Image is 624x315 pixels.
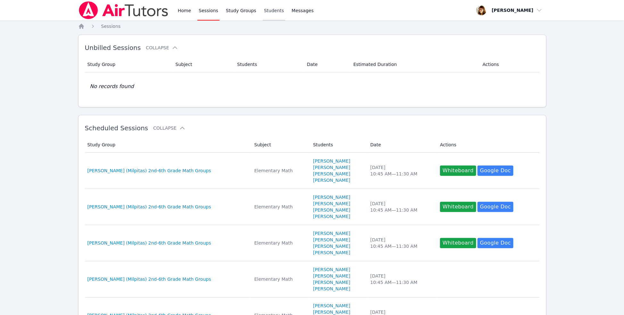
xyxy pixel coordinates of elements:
button: Whiteboard [440,166,476,176]
div: [DATE] 10:45 AM — 11:30 AM [370,200,432,213]
span: Scheduled Sessions [85,124,148,132]
span: Unbilled Sessions [85,44,141,52]
tr: [PERSON_NAME] (Milpitas) 2nd-6th Grade Math GroupsElementary Math[PERSON_NAME][PERSON_NAME][PERSO... [85,153,539,189]
a: [PERSON_NAME] [313,158,350,164]
a: [PERSON_NAME] [313,303,350,309]
a: [PERSON_NAME] [313,273,350,279]
td: No records found [85,72,539,101]
a: [PERSON_NAME] (Milpitas) 2nd-6th Grade Math Groups [87,167,211,174]
div: [DATE] 10:45 AM — 11:30 AM [370,237,432,249]
div: Elementary Math [254,276,305,282]
img: Air Tutors [78,1,169,19]
a: [PERSON_NAME] [313,207,350,213]
tr: [PERSON_NAME] (Milpitas) 2nd-6th Grade Math GroupsElementary Math[PERSON_NAME][PERSON_NAME][PERSO... [85,225,539,261]
a: [PERSON_NAME] [313,286,350,292]
th: Date [366,137,436,153]
a: [PERSON_NAME] [313,249,350,256]
th: Students [233,57,303,72]
th: Subject [172,57,233,72]
a: [PERSON_NAME] [313,243,350,249]
div: [DATE] 10:45 AM — 11:30 AM [370,164,432,177]
th: Subject [250,137,309,153]
div: Elementary Math [254,167,305,174]
th: Study Group [85,57,172,72]
div: Elementary Math [254,204,305,210]
a: [PERSON_NAME] (Milpitas) 2nd-6th Grade Math Groups [87,204,211,210]
a: [PERSON_NAME] [313,194,350,200]
div: Elementary Math [254,240,305,246]
a: [PERSON_NAME] [313,237,350,243]
th: Estimated Duration [349,57,479,72]
a: [PERSON_NAME] [313,164,350,171]
nav: Breadcrumb [78,23,546,29]
a: [PERSON_NAME] [313,266,350,273]
a: [PERSON_NAME] [313,177,350,183]
a: Sessions [101,23,121,29]
span: Sessions [101,24,121,29]
button: Whiteboard [440,202,476,212]
div: [DATE] 10:45 AM — 11:30 AM [370,273,432,286]
a: [PERSON_NAME] (Milpitas) 2nd-6th Grade Math Groups [87,240,211,246]
button: Collapse [146,44,178,51]
button: Whiteboard [440,238,476,248]
a: [PERSON_NAME] [313,200,350,207]
tr: [PERSON_NAME] (Milpitas) 2nd-6th Grade Math GroupsElementary Math[PERSON_NAME][PERSON_NAME][PERSO... [85,189,539,225]
a: [PERSON_NAME] [313,171,350,177]
a: Google Doc [477,238,513,248]
th: Date [303,57,349,72]
tr: [PERSON_NAME] (Milpitas) 2nd-6th Grade Math GroupsElementary Math[PERSON_NAME][PERSON_NAME][PERSO... [85,261,539,297]
a: [PERSON_NAME] (Milpitas) 2nd-6th Grade Math Groups [87,276,211,282]
span: Messages [291,7,314,14]
button: Collapse [153,125,185,131]
a: Google Doc [477,166,513,176]
a: [PERSON_NAME] [313,230,350,237]
th: Actions [436,137,539,153]
th: Study Group [85,137,250,153]
th: Actions [479,57,539,72]
a: Google Doc [477,202,513,212]
th: Students [309,137,366,153]
a: [PERSON_NAME] [313,279,350,286]
a: [PERSON_NAME] [313,213,350,220]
